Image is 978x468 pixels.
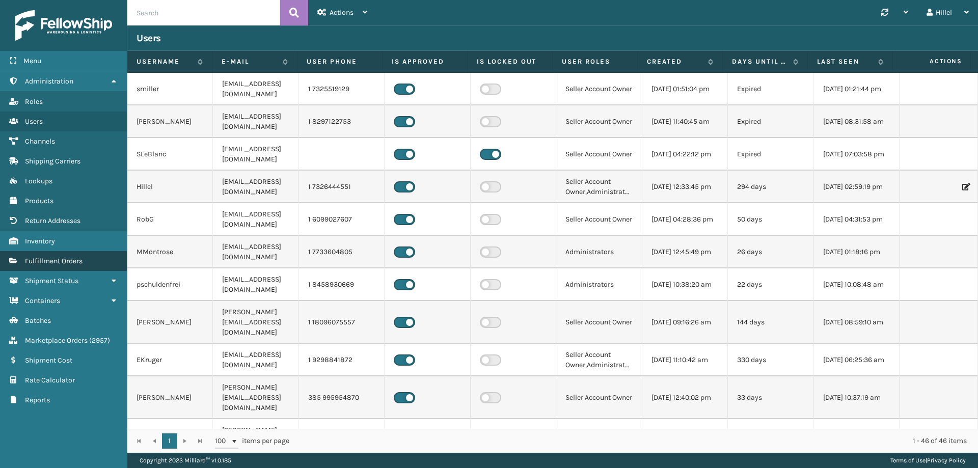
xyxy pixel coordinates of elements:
[728,376,813,419] td: 33 days
[814,376,900,419] td: [DATE] 10:37:19 am
[556,105,642,138] td: Seller Account Owner
[927,457,966,464] a: Privacy Policy
[140,453,231,468] p: Copyright 2023 Milliard™ v 1.0.185
[732,57,788,66] label: Days until password expires
[556,419,642,462] td: Seller Account Owner,Administrators
[15,10,112,41] img: logo
[556,138,642,171] td: Seller Account Owner
[215,433,289,449] span: items per page
[162,433,177,449] a: 1
[814,138,900,171] td: [DATE] 07:03:58 pm
[25,296,60,305] span: Containers
[299,344,385,376] td: 1 9298841872
[213,419,298,462] td: [PERSON_NAME][EMAIL_ADDRESS][DOMAIN_NAME]
[213,105,298,138] td: [EMAIL_ADDRESS][DOMAIN_NAME]
[556,203,642,236] td: Seller Account Owner
[213,236,298,268] td: [EMAIL_ADDRESS][DOMAIN_NAME]
[299,376,385,419] td: 385 995954870
[728,203,813,236] td: 50 days
[642,301,728,344] td: [DATE] 09:16:26 am
[642,268,728,301] td: [DATE] 10:38:20 am
[25,216,80,225] span: Return Addresses
[962,183,968,190] i: Edit
[642,236,728,268] td: [DATE] 12:45:49 pm
[814,105,900,138] td: [DATE] 08:31:58 am
[642,171,728,203] td: [DATE] 12:33:45 pm
[25,257,83,265] span: Fulfillment Orders
[299,203,385,236] td: 1 6099027607
[556,344,642,376] td: Seller Account Owner,Administrators
[814,268,900,301] td: [DATE] 10:08:48 am
[127,268,213,301] td: pschuldenfrei
[25,376,75,384] span: Rate Calculator
[477,57,543,66] label: Is Locked Out
[556,376,642,419] td: Seller Account Owner
[299,236,385,268] td: 1 7733604805
[817,57,873,66] label: Last Seen
[814,419,900,462] td: [DATE] 02:19:58 pm
[25,316,51,325] span: Batches
[896,53,968,70] span: Actions
[127,419,213,462] td: [PERSON_NAME]
[890,453,966,468] div: |
[728,105,813,138] td: Expired
[25,177,52,185] span: Lookups
[814,236,900,268] td: [DATE] 01:18:16 pm
[642,419,728,462] td: [DATE] 10:44:20 am
[728,268,813,301] td: 22 days
[299,419,385,462] td: 1 7326008882
[25,77,73,86] span: Administration
[222,57,278,66] label: E-mail
[647,57,703,66] label: Created
[814,301,900,344] td: [DATE] 08:59:10 am
[556,73,642,105] td: Seller Account Owner
[642,203,728,236] td: [DATE] 04:28:36 pm
[556,171,642,203] td: Seller Account Owner,Administrators
[890,457,926,464] a: Terms of Use
[642,376,728,419] td: [DATE] 12:40:02 pm
[392,57,458,66] label: Is Approved
[137,57,193,66] label: Username
[814,171,900,203] td: [DATE] 02:59:19 pm
[642,105,728,138] td: [DATE] 11:40:45 am
[25,237,55,245] span: Inventory
[562,57,628,66] label: User Roles
[215,436,230,446] span: 100
[213,268,298,301] td: [EMAIL_ADDRESS][DOMAIN_NAME]
[127,203,213,236] td: RobG
[728,301,813,344] td: 144 days
[299,105,385,138] td: 1 8297122753
[728,236,813,268] td: 26 days
[728,344,813,376] td: 330 days
[127,376,213,419] td: [PERSON_NAME]
[814,73,900,105] td: [DATE] 01:21:44 pm
[213,138,298,171] td: [EMAIL_ADDRESS][DOMAIN_NAME]
[728,171,813,203] td: 294 days
[556,301,642,344] td: Seller Account Owner
[25,197,53,205] span: Products
[307,57,373,66] label: User phone
[213,344,298,376] td: [EMAIL_ADDRESS][DOMAIN_NAME]
[304,436,967,446] div: 1 - 46 of 46 items
[25,277,78,285] span: Shipment Status
[299,301,385,344] td: 1 18096075557
[642,73,728,105] td: [DATE] 01:51:04 pm
[127,236,213,268] td: MMontrose
[642,344,728,376] td: [DATE] 11:10:42 am
[127,105,213,138] td: [PERSON_NAME]
[25,117,43,126] span: Users
[25,137,55,146] span: Channels
[728,419,813,462] td: Expired
[213,376,298,419] td: [PERSON_NAME][EMAIL_ADDRESS][DOMAIN_NAME]
[814,203,900,236] td: [DATE] 04:31:53 pm
[814,344,900,376] td: [DATE] 06:25:36 am
[137,32,161,44] h3: Users
[127,301,213,344] td: [PERSON_NAME]
[89,336,110,345] span: ( 2957 )
[25,97,43,106] span: Roles
[728,73,813,105] td: Expired
[556,236,642,268] td: Administrators
[25,336,88,345] span: Marketplace Orders
[25,356,72,365] span: Shipment Cost
[23,57,41,65] span: Menu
